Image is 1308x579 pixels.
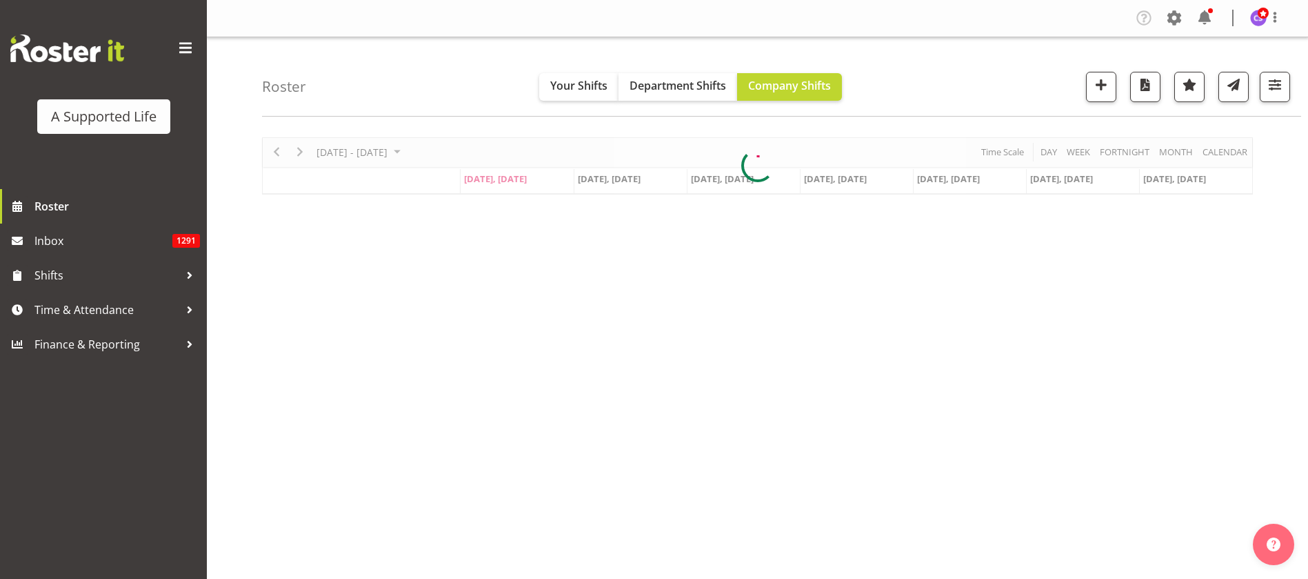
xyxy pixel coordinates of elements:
[1218,72,1249,102] button: Send a list of all shifts for the selected filtered period to all rostered employees.
[1267,538,1280,551] img: help-xxl-2.png
[630,78,726,93] span: Department Shifts
[34,265,179,286] span: Shifts
[10,35,124,62] img: Rosterit website logo
[34,334,179,355] span: Finance & Reporting
[539,73,618,101] button: Your Shifts
[1260,72,1290,102] button: Filter Shifts
[1130,72,1160,102] button: Download a PDF of the roster according to the set date range.
[1174,72,1205,102] button: Highlight an important date within the roster.
[262,79,306,95] h4: Roster
[748,78,831,93] span: Company Shifts
[172,234,200,248] span: 1291
[51,106,157,127] div: A Supported Life
[34,230,172,251] span: Inbox
[737,73,842,101] button: Company Shifts
[550,78,607,93] span: Your Shifts
[262,137,1253,195] div: Timeline Week of August 11, 2025
[34,300,179,320] span: Time & Attendance
[1086,72,1116,102] button: Add a new shift
[1250,10,1267,26] img: chloe-spackman5858.jpg
[618,73,737,101] button: Department Shifts
[34,196,200,217] span: Roster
